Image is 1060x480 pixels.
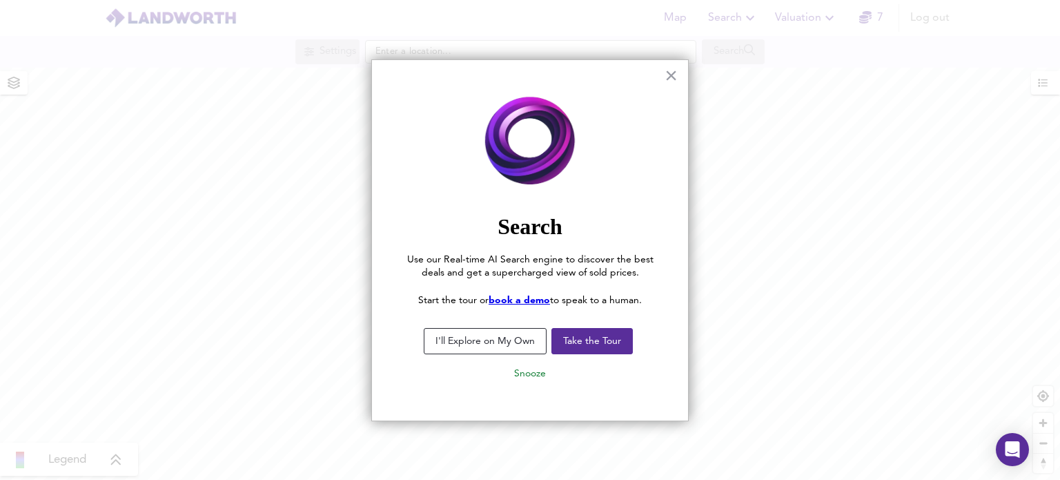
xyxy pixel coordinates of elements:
[418,296,489,305] span: Start the tour or
[400,213,660,240] h2: Search
[551,328,633,354] button: Take the Tour
[424,328,547,354] button: I'll Explore on My Own
[489,296,550,305] a: book a demo
[503,361,557,386] button: Snooze
[400,253,660,280] p: Use our Real-time AI Search engine to discover the best deals and get a supercharged view of sold...
[400,88,660,196] img: Employee Photo
[996,433,1029,466] div: Open Intercom Messenger
[665,64,678,86] button: Close
[550,296,642,305] span: to speak to a human.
